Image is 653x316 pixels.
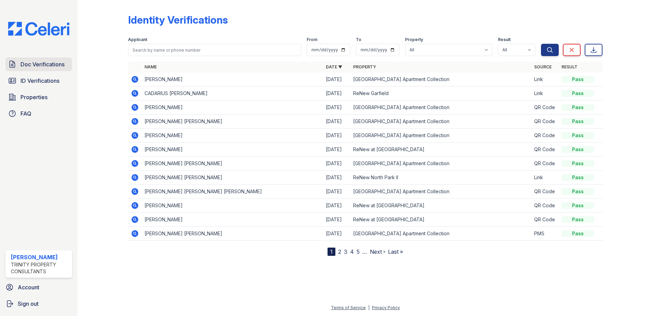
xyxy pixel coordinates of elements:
td: [DATE] [323,143,350,157]
label: Result [498,37,511,42]
a: Property [353,64,376,69]
td: [PERSON_NAME] [142,213,323,227]
div: Pass [561,202,594,209]
span: Account [18,283,39,291]
label: To [356,37,361,42]
td: ReNew North Park II [350,171,532,185]
a: Doc Verifications [5,57,72,71]
a: Result [561,64,578,69]
a: 4 [350,248,354,255]
label: Applicant [128,37,147,42]
td: [DATE] [323,227,350,241]
a: Last » [388,248,403,255]
a: Source [534,64,552,69]
td: [PERSON_NAME] [142,199,323,213]
td: Link [531,73,559,87]
td: [GEOGRAPHIC_DATA] Apartment Collection [350,185,532,199]
td: ReNew at [GEOGRAPHIC_DATA] [350,199,532,213]
td: [DATE] [323,213,350,227]
a: Sign out [3,297,75,311]
td: [PERSON_NAME] [PERSON_NAME] [142,171,323,185]
div: Pass [561,132,594,139]
div: Identity Verifications [128,14,228,26]
div: Pass [561,216,594,223]
td: QR Code [531,143,559,157]
div: Pass [561,146,594,153]
td: [GEOGRAPHIC_DATA] Apartment Collection [350,129,532,143]
div: Pass [561,76,594,83]
a: Date ▼ [326,64,342,69]
span: Properties [20,93,47,101]
td: [GEOGRAPHIC_DATA] Apartment Collection [350,101,532,115]
td: Link [531,171,559,185]
a: Name [144,64,157,69]
td: [PERSON_NAME] [PERSON_NAME] [PERSON_NAME] [142,185,323,199]
td: [DATE] [323,87,350,101]
td: [DATE] [323,199,350,213]
div: Pass [561,230,594,237]
td: [DATE] [323,171,350,185]
td: PMS [531,227,559,241]
td: [DATE] [323,129,350,143]
td: [DATE] [323,115,350,129]
td: QR Code [531,157,559,171]
a: FAQ [5,107,72,120]
td: QR Code [531,115,559,129]
img: CE_Logo_Blue-a8612792a0a2168367f1c8372b55b34899dd931a85d93a1a3d3e32e68fde9ad4.png [3,22,75,36]
td: QR Code [531,129,559,143]
span: Sign out [18,300,39,308]
td: ReNew Garfield [350,87,532,101]
div: 1 [328,248,335,256]
div: Pass [561,174,594,181]
td: [PERSON_NAME] [PERSON_NAME] [142,157,323,171]
div: [PERSON_NAME] [11,253,69,261]
a: 3 [344,248,347,255]
td: [DATE] [323,73,350,87]
a: Properties [5,90,72,104]
td: [DATE] [323,157,350,171]
td: [PERSON_NAME] [142,143,323,157]
td: [DATE] [323,101,350,115]
td: [PERSON_NAME] [142,101,323,115]
td: [PERSON_NAME] [PERSON_NAME] [142,227,323,241]
a: ID Verifications [5,74,72,88]
label: Property [405,37,423,42]
a: 2 [338,248,341,255]
td: [PERSON_NAME] [142,129,323,143]
td: ReNew at [GEOGRAPHIC_DATA] [350,143,532,157]
a: Terms of Service [331,305,366,310]
td: [GEOGRAPHIC_DATA] Apartment Collection [350,227,532,241]
td: CADARIUS [PERSON_NAME] [142,87,323,101]
div: Pass [561,160,594,167]
td: QR Code [531,199,559,213]
a: Next › [370,248,385,255]
td: QR Code [531,213,559,227]
td: [GEOGRAPHIC_DATA] Apartment Collection [350,157,532,171]
td: Link [531,87,559,101]
span: Doc Verifications [20,60,65,68]
div: | [368,305,370,310]
div: Trinity Property Consultants [11,261,69,275]
td: ReNew at [GEOGRAPHIC_DATA] [350,213,532,227]
div: Pass [561,188,594,195]
div: Pass [561,90,594,97]
span: … [362,248,367,256]
div: Pass [561,118,594,125]
td: [GEOGRAPHIC_DATA] Apartment Collection [350,73,532,87]
td: [GEOGRAPHIC_DATA] Apartment Collection [350,115,532,129]
label: From [307,37,317,42]
td: [DATE] [323,185,350,199]
div: Pass [561,104,594,111]
a: 5 [357,248,360,255]
span: ID Verifications [20,77,59,85]
input: Search by name or phone number [128,44,301,56]
td: [PERSON_NAME] [PERSON_NAME] [142,115,323,129]
a: Account [3,280,75,294]
span: FAQ [20,109,31,118]
td: QR Code [531,185,559,199]
td: [PERSON_NAME] [142,73,323,87]
td: QR Code [531,101,559,115]
a: Privacy Policy [372,305,400,310]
